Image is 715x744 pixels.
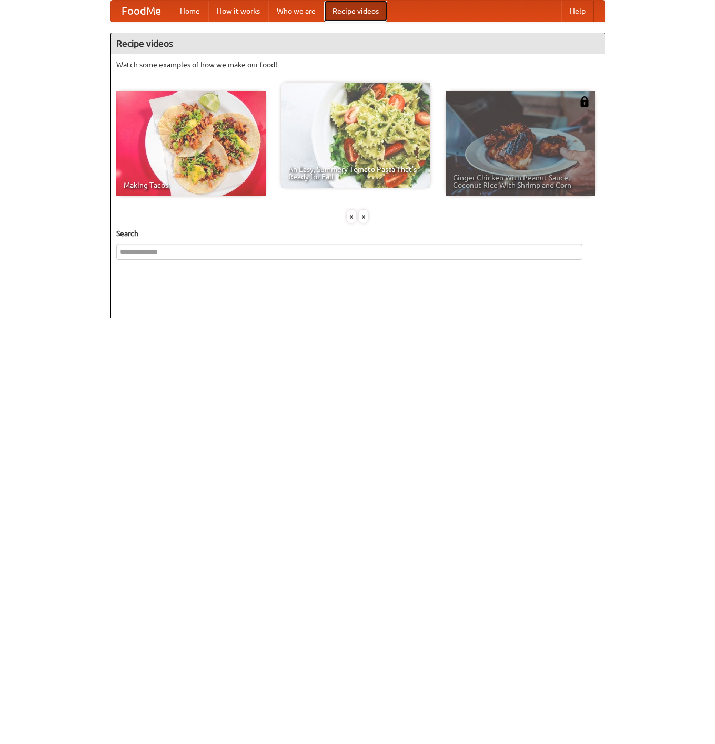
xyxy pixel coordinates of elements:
a: Recipe videos [324,1,387,22]
a: FoodMe [111,1,172,22]
a: Who we are [268,1,324,22]
h5: Search [116,228,599,239]
img: 483408.png [579,96,590,107]
a: Making Tacos [116,91,266,196]
div: « [347,210,356,223]
span: Making Tacos [124,181,258,189]
p: Watch some examples of how we make our food! [116,59,599,70]
a: How it works [208,1,268,22]
a: Help [561,1,594,22]
span: An Easy, Summery Tomato Pasta That's Ready for Fall [288,166,423,180]
div: » [359,210,368,223]
a: Home [172,1,208,22]
a: An Easy, Summery Tomato Pasta That's Ready for Fall [281,83,430,188]
h4: Recipe videos [111,33,605,54]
